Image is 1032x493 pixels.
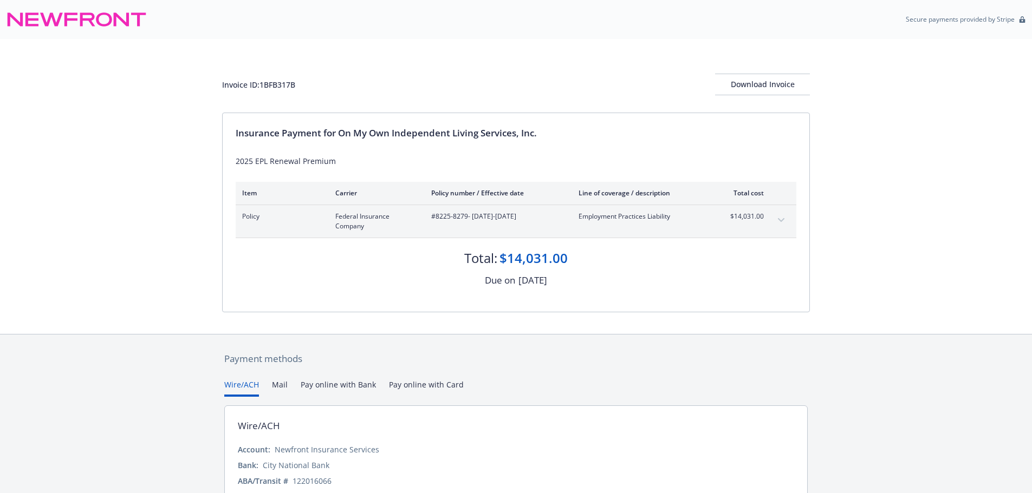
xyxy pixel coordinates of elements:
div: 2025 EPL Renewal Premium [236,155,796,167]
button: Download Invoice [715,74,810,95]
div: 122016066 [293,475,332,487]
div: Account: [238,444,270,455]
button: Mail [272,379,288,397]
div: Total cost [723,188,764,198]
div: Total: [464,249,497,267]
div: [DATE] [518,273,547,287]
span: Policy [242,212,318,221]
div: Bank: [238,459,258,471]
button: Pay online with Bank [301,379,376,397]
span: Employment Practices Liability [579,212,706,221]
div: Newfront Insurance Services [275,444,379,455]
div: Due on [485,273,515,287]
span: $14,031.00 [723,212,764,221]
span: #8225-8279 - [DATE]-[DATE] [431,212,561,221]
div: City National Bank [263,459,329,471]
button: Wire/ACH [224,379,259,397]
div: Wire/ACH [238,419,280,433]
div: Invoice ID: 1BFB317B [222,79,295,90]
div: Policy number / Effective date [431,188,561,198]
div: Carrier [335,188,414,198]
div: ABA/Transit # [238,475,288,487]
p: Secure payments provided by Stripe [906,15,1015,24]
div: Line of coverage / description [579,188,706,198]
div: Payment methods [224,352,808,366]
span: Federal Insurance Company [335,212,414,231]
button: Pay online with Card [389,379,464,397]
div: Item [242,188,318,198]
div: PolicyFederal Insurance Company#8225-8279- [DATE]-[DATE]Employment Practices Liability$14,031.00e... [236,205,796,238]
div: Insurance Payment for On My Own Independent Living Services, Inc. [236,126,796,140]
div: $14,031.00 [499,249,568,267]
button: expand content [773,212,790,229]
